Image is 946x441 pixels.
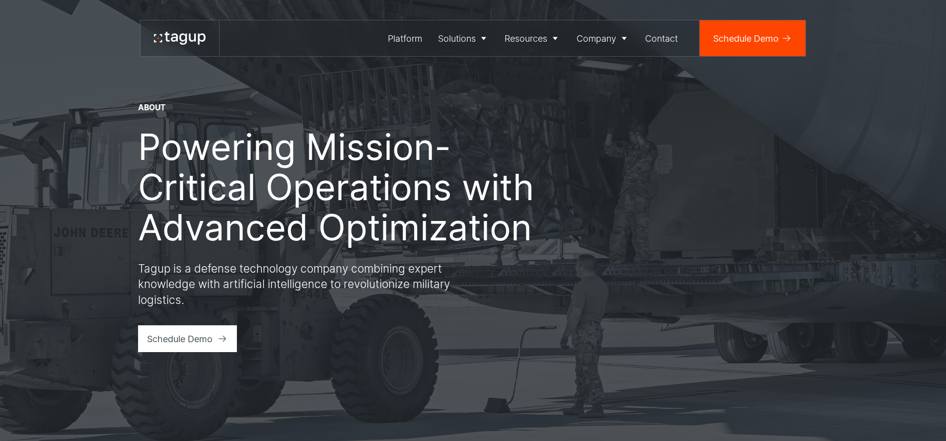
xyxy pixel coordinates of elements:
a: Resources [497,20,569,56]
a: Schedule Demo [138,325,237,352]
div: Solutions [438,32,476,45]
div: About [138,102,166,113]
div: Resources [505,32,547,45]
p: Tagup is a defense technology company combining expert knowledge with artificial intelligence to ... [138,261,496,308]
div: Schedule Demo [713,32,779,45]
a: Platform [380,20,431,56]
a: Schedule Demo [700,20,805,56]
div: Company [577,32,616,45]
div: Schedule Demo [147,332,213,346]
a: Solutions [430,20,497,56]
a: Contact [638,20,686,56]
h1: Powering Mission-Critical Operations with Advanced Optimization [138,127,555,247]
div: Platform [388,32,422,45]
a: Company [569,20,638,56]
div: Contact [645,32,678,45]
